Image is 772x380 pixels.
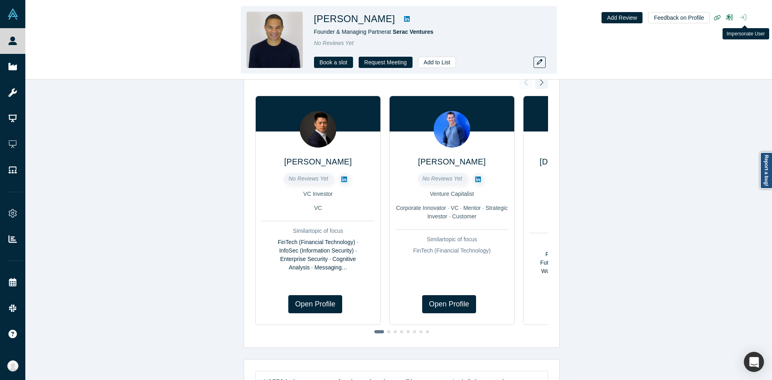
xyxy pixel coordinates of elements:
[7,8,18,20] img: Alchemist Vault Logo
[760,152,772,189] a: Report a bug!
[529,250,643,284] div: FinTech (Financial Technology) · Future of Work Specific to Improving Work Efficiency for White-c...
[300,111,336,148] img: Jake Xie's Profile Image
[303,191,333,197] span: VC Investor
[289,175,329,182] span: No Reviews Yet
[314,57,353,68] a: Book a slot
[284,157,352,166] a: [PERSON_NAME]
[359,57,413,68] button: Request Meeting
[430,191,474,197] span: Venture Capitalist
[540,157,632,178] a: [DEMOGRAPHIC_DATA][PERSON_NAME]
[395,235,509,244] div: Similar topic of focus
[433,111,470,148] img: Brandon Oliver's Profile Image
[288,295,342,313] a: Open Profile
[261,238,375,272] div: FinTech (Financial Technology) · InfoSec (Information Security) · Enterprise Security · Cognitive...
[314,40,354,46] span: No Reviews Yet
[422,295,476,313] a: Open Profile
[602,12,643,23] button: Add Review
[418,157,486,166] a: [PERSON_NAME]
[423,175,462,182] span: No Reviews Yet
[418,57,456,68] button: Add to List
[529,216,643,224] div: VC
[7,360,18,372] img: Anna Sanchez's Account
[314,12,395,26] h1: [PERSON_NAME]
[395,204,509,221] div: Corporate Innovator · VC · Mentor · Strategic Investor · Customer
[314,29,433,35] span: Founder & Managing Partner at
[529,239,643,247] div: Similar topic of focus
[246,12,303,68] img: Kevin Moore's Profile Image
[261,227,375,235] div: Similar topic of focus
[413,247,491,254] span: FinTech (Financial Technology)
[393,29,433,35] a: Serac Ventures
[648,12,710,23] button: Feedback on Profile
[261,204,375,212] div: VC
